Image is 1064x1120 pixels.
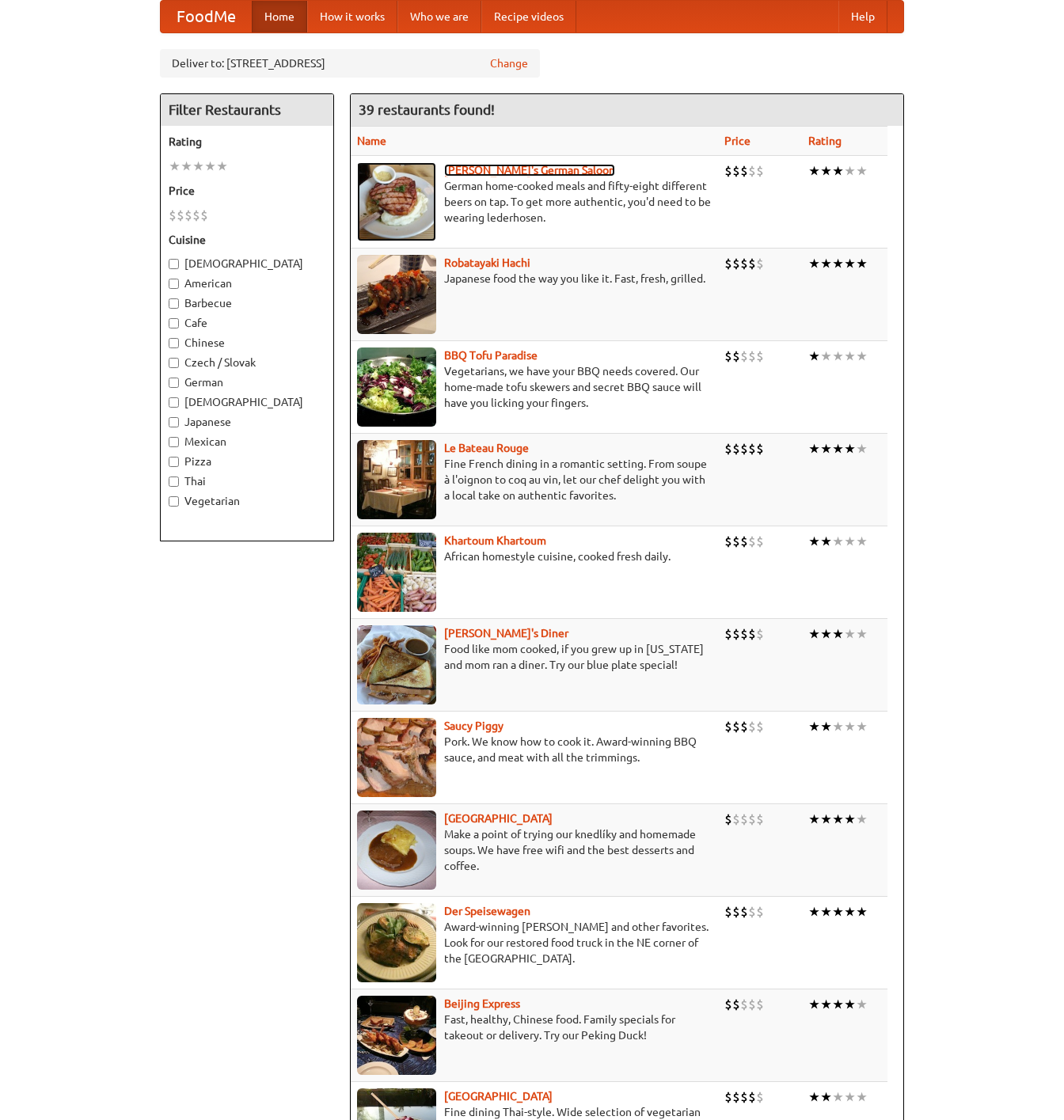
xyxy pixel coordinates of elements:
li: ★ [808,625,820,643]
li: ★ [216,158,228,175]
li: $ [732,255,740,272]
input: American [169,279,179,289]
li: ★ [820,347,832,365]
li: ★ [808,162,820,180]
li: $ [724,996,732,1013]
a: Beijing Express [444,997,520,1010]
li: ★ [856,718,868,735]
li: ★ [808,1088,820,1106]
li: ★ [844,718,856,735]
input: Barbecue [169,298,179,309]
li: ★ [856,440,868,457]
li: $ [740,996,748,1013]
input: Mexican [169,437,179,447]
label: [DEMOGRAPHIC_DATA] [169,394,325,410]
li: ★ [844,1088,856,1106]
li: $ [756,625,764,643]
label: Mexican [169,434,325,450]
li: $ [756,162,764,180]
li: $ [740,440,748,457]
li: $ [724,625,732,643]
li: $ [192,207,200,224]
a: FoodMe [161,1,252,32]
a: Name [357,135,386,147]
li: $ [740,625,748,643]
a: [GEOGRAPHIC_DATA] [444,1090,553,1103]
li: $ [724,347,732,365]
li: $ [748,996,756,1013]
li: $ [740,162,748,180]
b: [PERSON_NAME]'s Diner [444,627,568,640]
li: $ [200,207,208,224]
a: Le Bateau Rouge [444,442,529,454]
p: African homestyle cuisine, cooked fresh daily. [357,549,712,564]
a: BBQ Tofu Paradise [444,349,538,362]
li: $ [756,811,764,828]
li: ★ [844,533,856,550]
b: [GEOGRAPHIC_DATA] [444,812,553,825]
li: ★ [844,903,856,921]
b: [PERSON_NAME]'s German Saloon [444,164,615,177]
li: ★ [169,158,180,175]
h5: Rating [169,134,325,150]
li: ★ [808,903,820,921]
li: ★ [844,440,856,457]
input: Cafe [169,318,179,328]
li: ★ [180,158,192,175]
label: Japanese [169,414,325,430]
img: sallys.jpg [357,625,436,704]
li: ★ [820,625,832,643]
li: $ [748,347,756,365]
label: Cafe [169,315,325,331]
li: ★ [856,533,868,550]
li: $ [748,1088,756,1106]
input: [DEMOGRAPHIC_DATA] [169,259,179,269]
div: Deliver to: [STREET_ADDRESS] [160,49,540,78]
li: ★ [808,440,820,457]
li: $ [748,162,756,180]
h4: Filter Restaurants [161,94,333,126]
li: ★ [856,625,868,643]
li: $ [740,347,748,365]
li: $ [756,347,764,365]
li: $ [756,255,764,272]
li: ★ [808,533,820,550]
li: ★ [808,996,820,1013]
b: Khartoum Khartoum [444,534,546,547]
li: ★ [856,996,868,1013]
li: ★ [832,1088,844,1106]
a: How it works [307,1,397,32]
li: ★ [808,255,820,272]
a: Help [838,1,887,32]
li: ★ [820,996,832,1013]
a: Rating [808,135,842,147]
li: ★ [808,347,820,365]
li: ★ [820,903,832,921]
b: Der Speisewagen [444,905,530,917]
label: German [169,374,325,390]
li: ★ [844,625,856,643]
a: Home [252,1,307,32]
a: Recipe videos [481,1,576,32]
input: Thai [169,476,179,487]
h5: Cuisine [169,232,325,248]
li: $ [756,996,764,1013]
li: ★ [832,718,844,735]
label: Pizza [169,454,325,469]
p: Make a point of trying our knedlíky and homemade soups. We have free wifi and the best desserts a... [357,826,712,874]
li: ★ [820,162,832,180]
input: Japanese [169,417,179,427]
li: ★ [832,625,844,643]
label: Chinese [169,335,325,351]
li: ★ [808,718,820,735]
li: $ [724,533,732,550]
input: [DEMOGRAPHIC_DATA] [169,397,179,408]
li: ★ [820,255,832,272]
a: Price [724,135,750,147]
p: Fast, healthy, Chinese food. Family specials for takeout or delivery. Try our Peking Duck! [357,1012,712,1043]
li: ★ [204,158,216,175]
li: $ [724,255,732,272]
